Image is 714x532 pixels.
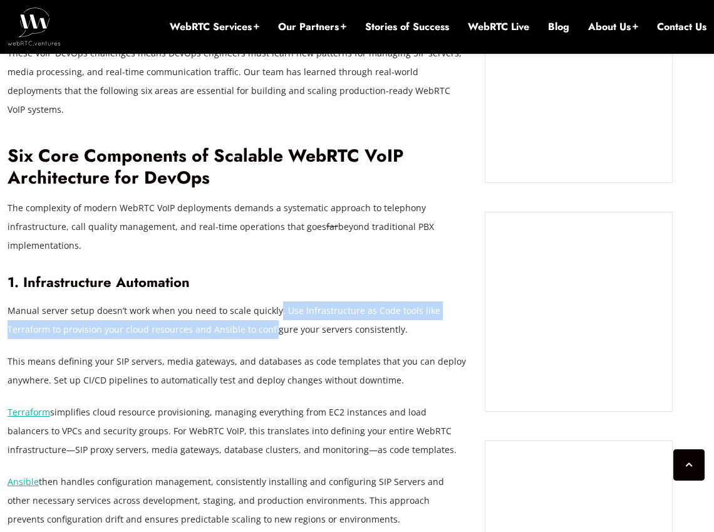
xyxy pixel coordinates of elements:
p: then handles configuration management, consistently installing and configuring SIP Servers and ot... [8,472,466,529]
h2: Six Core Components of Scalable WebRTC VoIP Architecture for DevOps [8,145,466,189]
a: Ansible [8,476,39,488]
iframe: Embedded CTA [498,3,660,170]
p: This means defining your SIP servers, media gateways, and databases as code templates that you ca... [8,352,466,390]
p: Manual server setup doesn’t work when you need to scale quickly. Use Infrastructure as Code tools... [8,301,466,339]
s: far [326,221,338,232]
a: Terraform [8,406,50,418]
h3: 1. Infrastructure Automation [8,274,466,291]
a: Stories of Success [365,20,449,34]
img: WebRTC.ventures [8,8,61,45]
a: WebRTC Services [170,20,259,34]
a: About Us [588,20,638,34]
a: Contact Us [657,20,706,34]
a: Our Partners [278,20,346,34]
a: Blog [548,20,569,34]
a: WebRTC Live [468,20,529,34]
p: These VoIP DevOps challenges means DevOps engineers must learn new patterns for managing SIP serv... [8,44,466,119]
p: simplifies cloud resource provisioning, managing everything from EC2 instances and load balancers... [8,403,466,459]
p: The complexity of modern WebRTC VoIP deployments demands a systematic approach to telephony infra... [8,199,466,255]
iframe: Embedded CTA [498,225,660,399]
